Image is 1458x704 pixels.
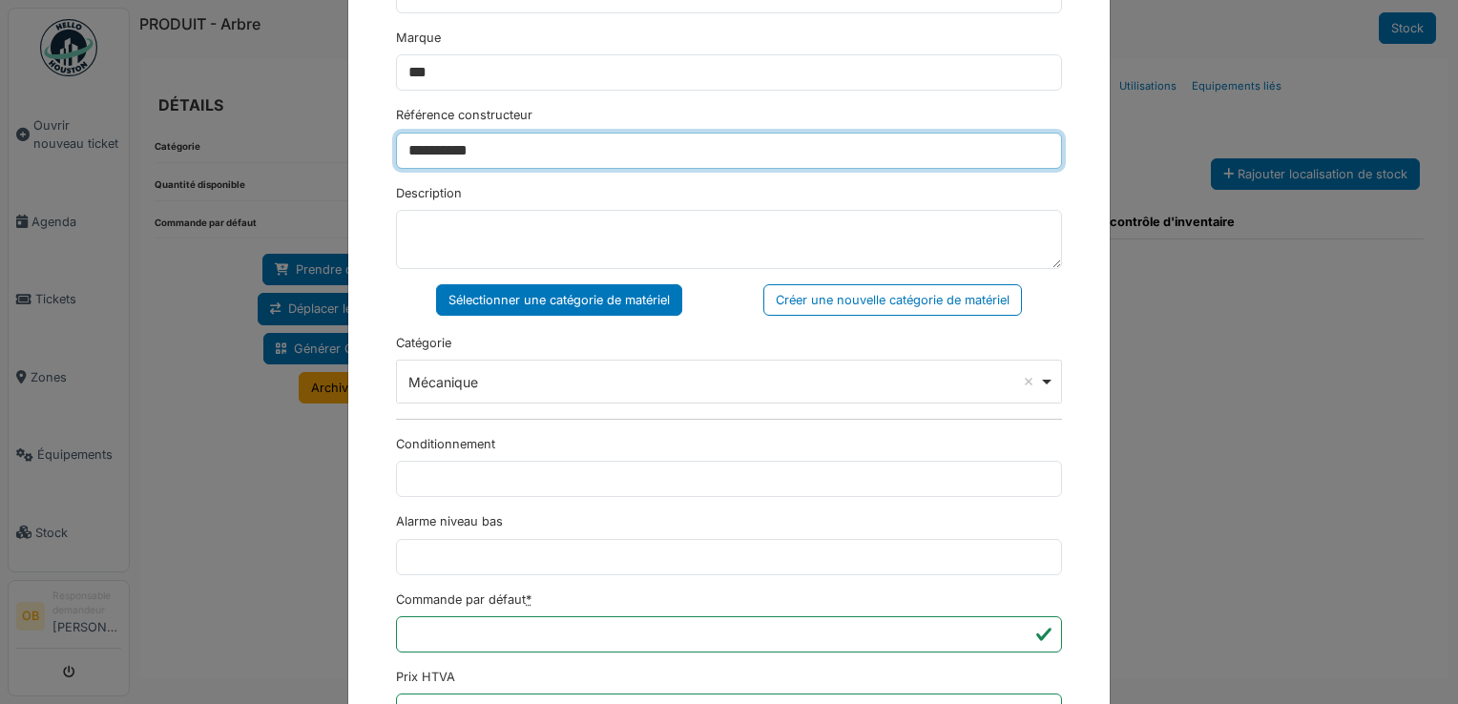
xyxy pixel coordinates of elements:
div: Créer une nouvelle catégorie de matériel [763,284,1022,316]
div: Sélectionner une catégorie de matériel [436,284,682,316]
label: Prix HTVA [396,668,455,686]
label: Marque [396,29,441,47]
label: Description [396,184,462,202]
label: Référence constructeur [396,106,532,124]
div: Mécanique [408,372,1039,392]
label: Conditionnement [396,435,495,453]
label: Commande par défaut [396,590,531,609]
button: Remove item: '630' [1019,372,1038,391]
label: Catégorie [396,334,451,352]
label: Alarme niveau bas [396,512,503,530]
abbr: Requis [526,592,531,607]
